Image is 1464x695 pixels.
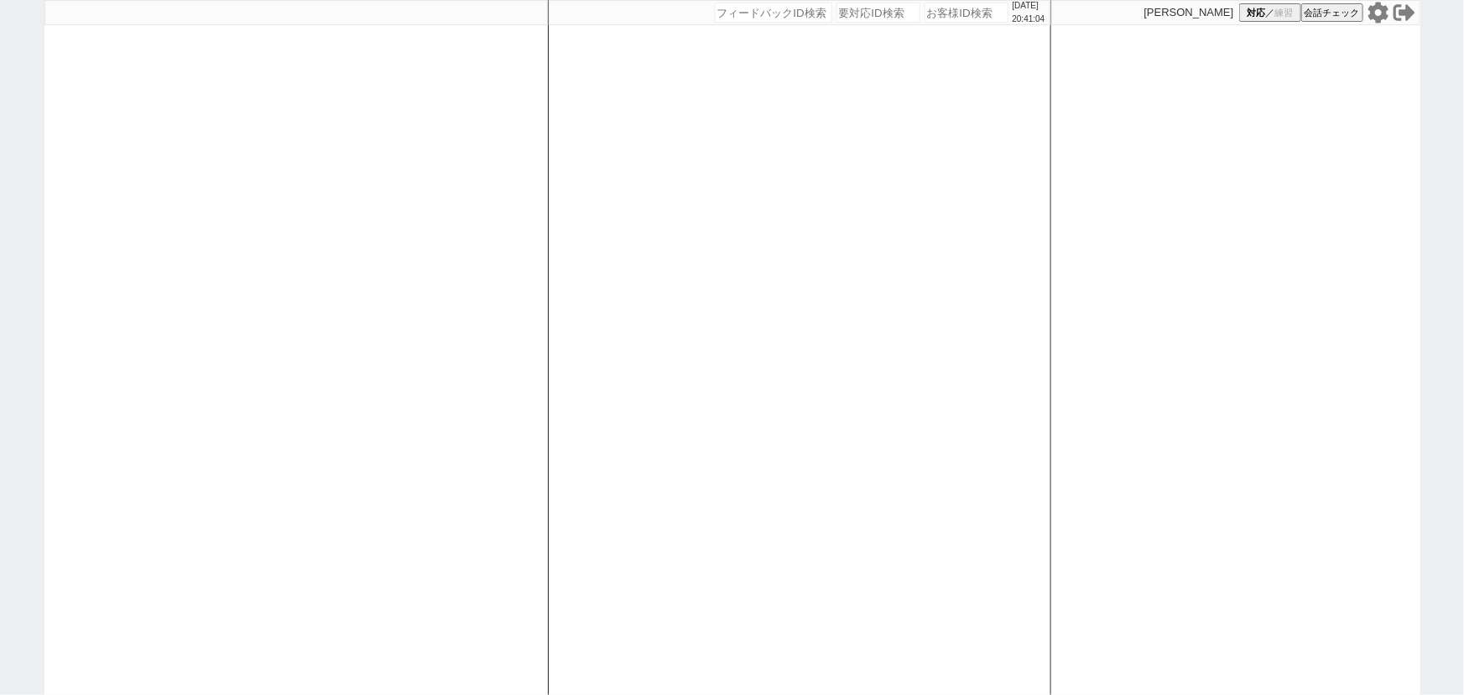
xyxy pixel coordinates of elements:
[1247,7,1265,19] span: 対応
[1274,7,1293,19] span: 練習
[836,3,920,23] input: 要対応ID検索
[925,3,1008,23] input: お客様ID検索
[1305,7,1360,19] span: 会話チェック
[1301,3,1363,22] button: 会話チェック
[1144,6,1234,19] p: [PERSON_NAME]
[1239,3,1301,22] button: 対応／練習
[1013,13,1045,26] p: 20:41:04
[715,3,832,23] input: フィードバックID検索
